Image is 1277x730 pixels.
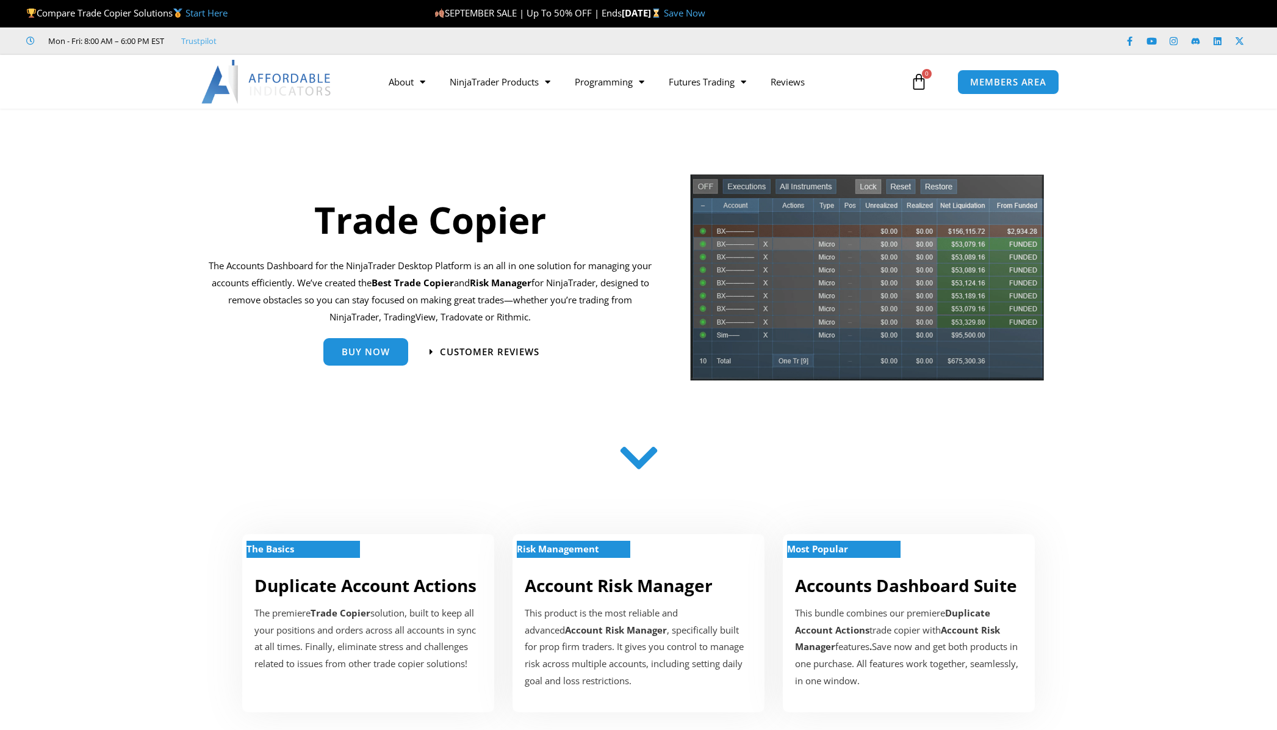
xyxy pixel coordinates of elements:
h1: Trade Copier [209,194,652,245]
p: The premiere solution, built to keep all your positions and orders across all accounts in sync at... [254,605,482,673]
img: LogoAI | Affordable Indicators – NinjaTrader [201,60,333,104]
img: 🏆 [27,9,36,18]
span: 0 [922,69,932,79]
a: NinjaTrader Products [437,68,563,96]
p: The Accounts Dashboard for the NinjaTrader Desktop Platform is an all in one solution for managin... [209,258,652,325]
strong: The Basics [246,543,294,555]
span: Mon - Fri: 8:00 AM – 6:00 PM EST [45,34,164,48]
strong: Risk Management [517,543,599,555]
span: Compare Trade Copier Solutions [26,7,228,19]
strong: [DATE] [622,7,664,19]
span: MEMBERS AREA [970,78,1046,87]
img: 🥇 [173,9,182,18]
a: Programming [563,68,656,96]
a: About [376,68,437,96]
a: Duplicate Account Actions [254,574,477,597]
span: Customer Reviews [440,347,539,356]
a: Customer Reviews [430,347,539,356]
b: Duplicate Account Actions [795,607,990,636]
span: Buy Now [342,347,390,356]
img: tradecopier | Affordable Indicators – NinjaTrader [689,173,1045,391]
a: Start Here [185,7,228,19]
a: Save Now [664,7,705,19]
span: SEPTEMBER SALE | Up To 50% OFF | Ends [434,7,622,19]
p: This product is the most reliable and advanced , specifically built for prop firm traders. It giv... [525,605,752,690]
img: 🍂 [435,9,444,18]
strong: Account Risk Manager [565,624,667,636]
a: Reviews [758,68,817,96]
a: Buy Now [323,338,408,366]
a: Account Risk Manager [525,574,713,597]
img: ⌛ [652,9,661,18]
div: This bundle combines our premiere trade copier with features Save now and get both products in on... [795,605,1023,690]
a: Trustpilot [181,34,217,48]
a: Futures Trading [656,68,758,96]
strong: Most Popular [787,543,848,555]
strong: Risk Manager [470,276,531,289]
a: Accounts Dashboard Suite [795,574,1017,597]
nav: Menu [376,68,907,96]
strong: Trade Copier [311,607,370,619]
b: . [869,640,872,652]
a: 0 [892,64,946,99]
b: Best Trade Copier [372,276,454,289]
a: MEMBERS AREA [957,70,1059,95]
